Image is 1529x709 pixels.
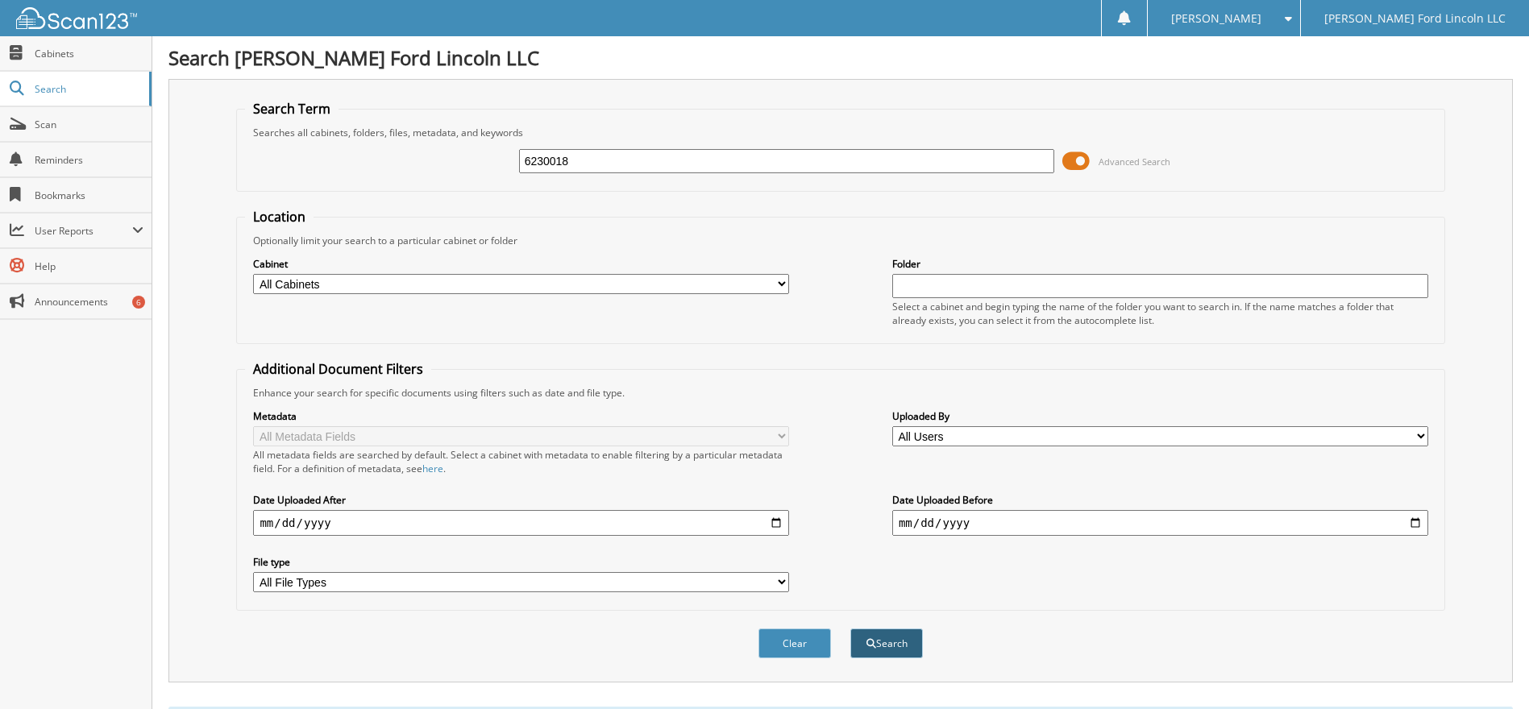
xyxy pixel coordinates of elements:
[892,510,1428,536] input: end
[245,126,1436,139] div: Searches all cabinets, folders, files, metadata, and keywords
[253,493,789,507] label: Date Uploaded After
[1099,155,1170,168] span: Advanced Search
[245,208,314,226] legend: Location
[35,224,132,238] span: User Reports
[892,493,1428,507] label: Date Uploaded Before
[758,628,831,658] button: Clear
[35,295,143,309] span: Announcements
[132,296,145,309] div: 6
[253,510,789,536] input: start
[35,82,141,96] span: Search
[892,409,1428,423] label: Uploaded By
[35,259,143,273] span: Help
[168,44,1513,71] h1: Search [PERSON_NAME] Ford Lincoln LLC
[1171,14,1261,23] span: [PERSON_NAME]
[35,118,143,131] span: Scan
[35,153,143,167] span: Reminders
[16,7,137,29] img: scan123-logo-white.svg
[422,462,443,475] a: here
[253,555,789,569] label: File type
[245,100,339,118] legend: Search Term
[850,628,923,658] button: Search
[245,386,1436,400] div: Enhance your search for specific documents using filters such as date and file type.
[35,189,143,202] span: Bookmarks
[892,300,1428,327] div: Select a cabinet and begin typing the name of the folder you want to search in. If the name match...
[253,257,789,271] label: Cabinet
[1324,14,1506,23] span: [PERSON_NAME] Ford Lincoln LLC
[245,234,1436,247] div: Optionally limit your search to a particular cabinet or folder
[35,47,143,60] span: Cabinets
[253,448,789,475] div: All metadata fields are searched by default. Select a cabinet with metadata to enable filtering b...
[245,360,431,378] legend: Additional Document Filters
[253,409,789,423] label: Metadata
[892,257,1428,271] label: Folder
